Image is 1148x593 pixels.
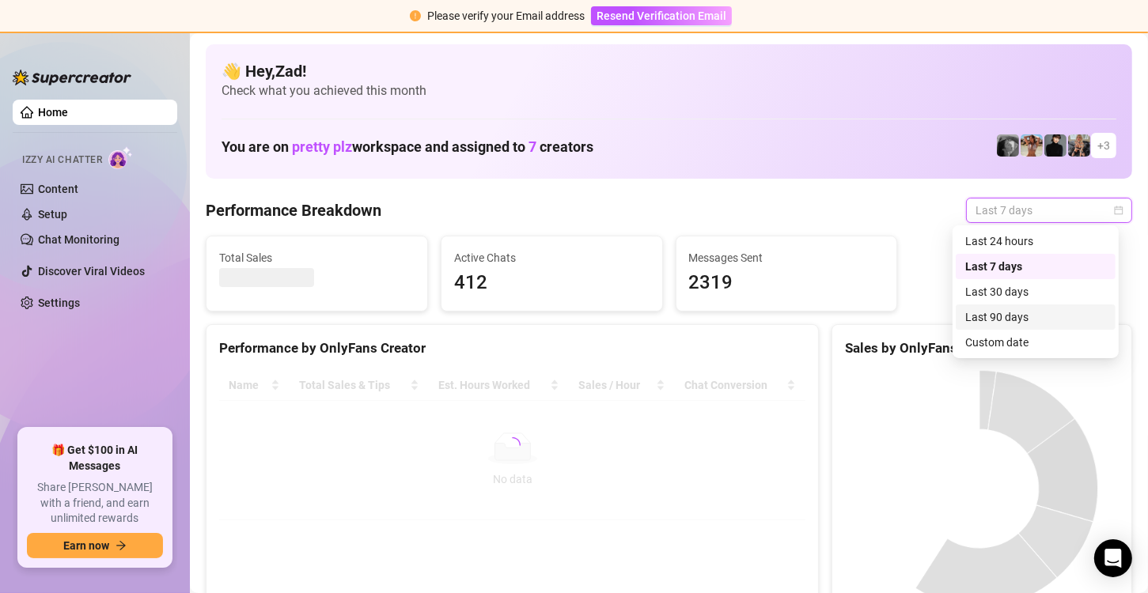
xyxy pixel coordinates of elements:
img: Amber [997,134,1019,157]
a: Setup [38,208,67,221]
a: Chat Monitoring [38,233,119,246]
span: Share [PERSON_NAME] with a friend, and earn unlimited rewards [27,480,163,527]
img: AI Chatter [108,146,133,169]
div: Last 24 hours [965,232,1106,250]
span: arrow-right [116,540,127,551]
div: Custom date [965,334,1106,351]
button: Resend Verification Email [591,6,732,25]
span: Messages Sent [689,249,885,266]
h4: Performance Breakdown [206,199,381,221]
div: Last 7 days [956,254,1116,279]
div: Last 90 days [965,308,1106,326]
div: Sales by OnlyFans Creator [845,338,1119,359]
span: Resend Verification Email [597,9,726,22]
div: Performance by OnlyFans Creator [219,338,805,359]
div: Last 90 days [956,304,1116,330]
span: loading [502,435,522,455]
span: calendar [1114,206,1123,215]
span: + 3 [1097,137,1110,154]
a: Discover Viral Videos [38,265,145,278]
span: pretty plz [292,138,352,155]
img: Violet [1068,134,1090,157]
span: 412 [454,268,650,298]
div: Last 24 hours [956,229,1116,254]
div: Last 30 days [956,279,1116,304]
div: Custom date [956,330,1116,355]
button: Earn nowarrow-right [27,533,163,558]
span: 7 [529,138,536,155]
span: Last 7 days [976,198,1123,222]
img: Camille [1044,134,1067,157]
span: Check what you achieved this month [222,82,1116,100]
div: Open Intercom Messenger [1094,539,1132,577]
span: Total Sales [219,249,415,266]
span: Active Chats [454,249,650,266]
a: Content [38,183,78,195]
a: Home [38,106,68,119]
h4: 👋 Hey, Zad ! [222,60,1116,82]
div: Last 7 days [965,258,1106,275]
img: logo-BBDzfeDw.svg [13,70,131,85]
span: 🎁 Get $100 in AI Messages [27,443,163,474]
h1: You are on workspace and assigned to creators [222,138,593,156]
span: Earn now [63,539,109,552]
a: Settings [38,296,80,309]
img: Amber [1021,134,1043,157]
div: Please verify your Email address [427,7,585,25]
div: Last 30 days [965,283,1106,300]
span: exclamation-circle [410,10,421,21]
span: Izzy AI Chatter [22,153,102,168]
span: 2319 [689,268,885,298]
